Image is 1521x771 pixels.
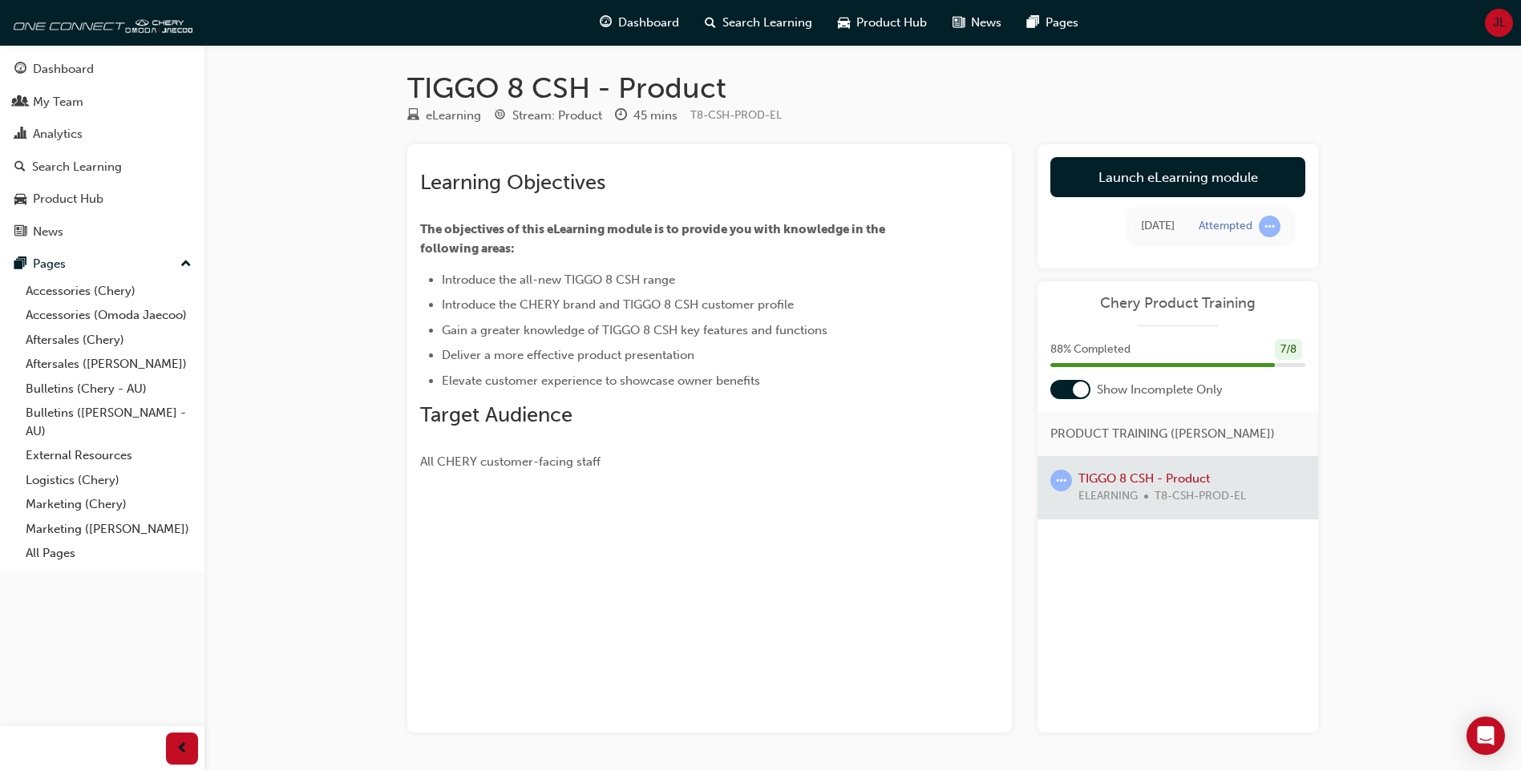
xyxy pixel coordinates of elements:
[705,13,716,33] span: search-icon
[14,127,26,142] span: chart-icon
[971,14,1001,32] span: News
[19,279,198,304] a: Accessories (Chery)
[1141,217,1175,236] div: Sun Aug 17 2025 17:39:03 GMT+1000 (Australian Eastern Standard Time)
[1050,294,1305,313] a: Chery Product Training
[176,739,188,759] span: prev-icon
[1097,381,1223,399] span: Show Incomplete Only
[1050,470,1072,491] span: learningRecordVerb_ATTEMPT-icon
[600,13,612,33] span: guage-icon
[1046,14,1078,32] span: Pages
[33,125,83,143] div: Analytics
[33,223,63,241] div: News
[690,108,782,122] span: Learning resource code
[407,106,481,126] div: Type
[618,14,679,32] span: Dashboard
[19,328,198,353] a: Aftersales (Chery)
[6,249,198,279] button: Pages
[32,158,122,176] div: Search Learning
[8,6,192,38] img: oneconnect
[6,87,198,117] a: My Team
[1259,216,1280,237] span: learningRecordVerb_ATTEMPT-icon
[407,71,1318,106] h1: TIGGO 8 CSH - Product
[6,184,198,214] a: Product Hub
[1014,6,1091,39] a: pages-iconPages
[494,106,602,126] div: Stream
[19,443,198,468] a: External Resources
[825,6,940,39] a: car-iconProduct Hub
[33,190,103,208] div: Product Hub
[19,377,198,402] a: Bulletins (Chery - AU)
[1466,717,1505,755] div: Open Intercom Messenger
[180,254,192,275] span: up-icon
[442,373,760,388] span: Elevate customer experience to showcase owner benefits
[856,14,927,32] span: Product Hub
[19,352,198,377] a: Aftersales ([PERSON_NAME])
[1485,9,1513,37] button: JL
[587,6,692,39] a: guage-iconDashboard
[420,402,572,427] span: Target Audience
[6,152,198,182] a: Search Learning
[1199,219,1252,234] div: Attempted
[33,255,66,273] div: Pages
[1493,14,1506,32] span: JL
[6,119,198,149] a: Analytics
[442,272,675,287] span: Introduce the all-new TIGGO 8 CSH range
[420,170,605,195] span: Learning Objectives
[19,468,198,493] a: Logistics (Chery)
[14,63,26,77] span: guage-icon
[6,217,198,247] a: News
[633,107,678,125] div: 45 mins
[19,492,198,517] a: Marketing (Chery)
[19,401,198,443] a: Bulletins ([PERSON_NAME] - AU)
[6,54,198,84] a: Dashboard
[33,60,94,79] div: Dashboard
[494,109,506,123] span: target-icon
[1050,157,1305,197] a: Launch eLearning module
[838,13,850,33] span: car-icon
[442,323,827,337] span: Gain a greater knowledge of TIGGO 8 CSH key features and functions
[1027,13,1039,33] span: pages-icon
[940,6,1014,39] a: news-iconNews
[420,454,601,469] span: All CHERY customer-facing staff
[692,6,825,39] a: search-iconSearch Learning
[420,222,888,256] span: The objectives of this eLearning module is to provide you with knowledge in the following areas:
[14,192,26,207] span: car-icon
[14,257,26,272] span: pages-icon
[615,109,627,123] span: clock-icon
[1050,341,1131,359] span: 88 % Completed
[722,14,812,32] span: Search Learning
[1275,339,1302,361] div: 7 / 8
[442,297,794,312] span: Introduce the CHERY brand and TIGGO 8 CSH customer profile
[407,109,419,123] span: learningResourceType_ELEARNING-icon
[442,348,694,362] span: Deliver a more effective product presentation
[19,541,198,566] a: All Pages
[14,160,26,175] span: search-icon
[6,51,198,249] button: DashboardMy TeamAnalyticsSearch LearningProduct HubNews
[19,517,198,542] a: Marketing ([PERSON_NAME])
[33,93,83,111] div: My Team
[1050,425,1275,443] span: PRODUCT TRAINING ([PERSON_NAME])
[615,106,678,126] div: Duration
[19,303,198,328] a: Accessories (Omoda Jaecoo)
[14,95,26,110] span: people-icon
[426,107,481,125] div: eLearning
[512,107,602,125] div: Stream: Product
[14,225,26,240] span: news-icon
[953,13,965,33] span: news-icon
